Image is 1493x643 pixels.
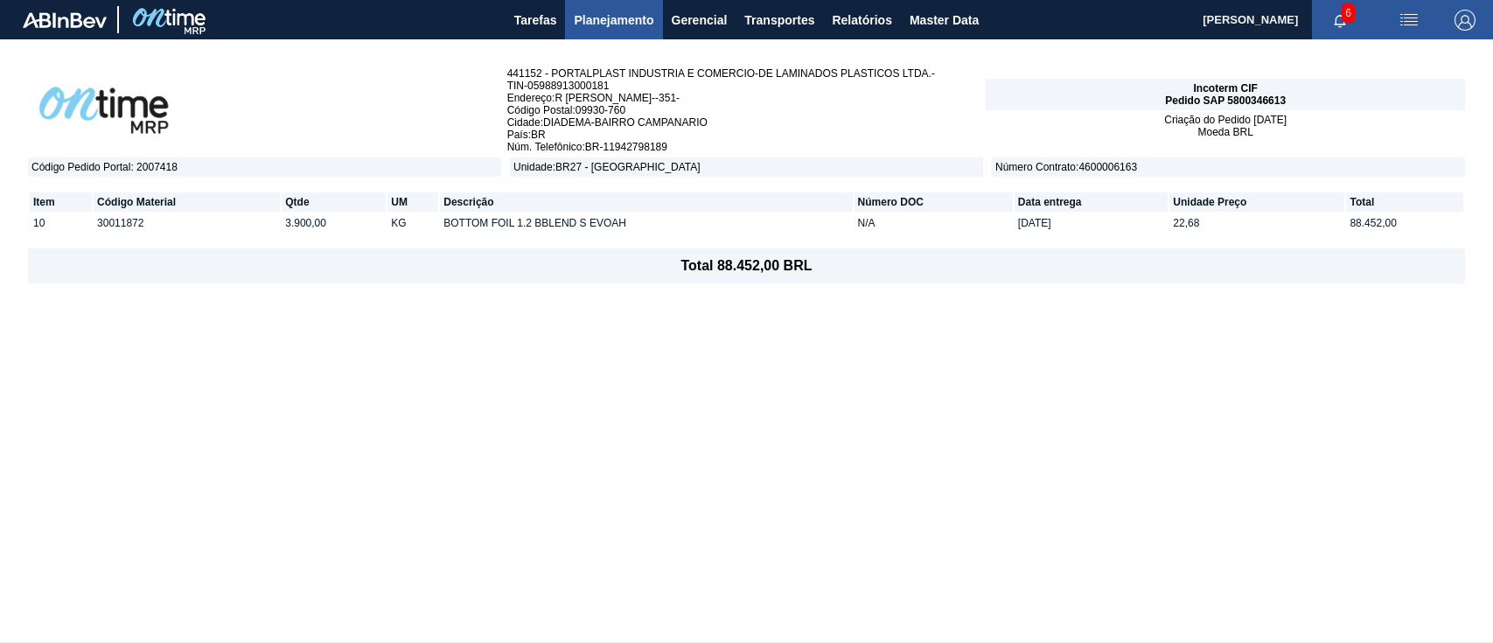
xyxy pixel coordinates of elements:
img: TNhmsLtSVTkK8tSr43FrP2fwEKptu5GPRR3wAAAABJRU5ErkJggg== [23,12,107,28]
span: 6 [1342,3,1355,23]
img: Logout [1455,10,1476,31]
th: Item [30,192,92,212]
span: Criação do Pedido [DATE] [1164,114,1287,126]
td: N/A [855,213,1013,233]
th: UM [387,192,438,212]
th: Descrição [440,192,852,212]
th: Número DOC [855,192,1013,212]
span: Relatórios [832,10,891,31]
span: Pedido SAP 5800346613 [1165,94,1286,107]
span: Gerencial [672,10,728,31]
td: 88.452,00 [1346,213,1463,233]
td: 30011872 [94,213,280,233]
th: Qtde [282,192,386,212]
button: Notificações [1312,8,1368,32]
span: Número Contrato : 4600006163 [992,157,1465,177]
span: Cidade : DIADEMA-BAIRRO CAMPANARIO [507,116,987,129]
td: 3.900,00 [282,213,386,233]
span: TIN - 05988913000181 [507,80,987,92]
td: [DATE] [1015,213,1169,233]
span: Master Data [910,10,979,31]
span: Núm. Telefônico : BR-11942798189 [507,141,987,153]
th: Data entrega [1015,192,1169,212]
img: abOntimeLogoPreto.41694eb1.png [28,75,180,145]
td: KG [387,213,438,233]
footer: Total 88.452,00 BRL [28,248,1465,283]
span: Transportes [744,10,814,31]
th: Unidade Preço [1169,192,1344,212]
span: Planejamento [574,10,653,31]
td: BOTTOM FOIL 1.2 BBLEND S EVOAH [440,213,852,233]
img: userActions [1399,10,1420,31]
span: Unidade : BR27 - [GEOGRAPHIC_DATA] [510,157,983,177]
span: Moeda BRL [1197,126,1252,138]
th: Código Material [94,192,280,212]
span: Tarefas [514,10,557,31]
span: País : BR [507,129,987,141]
th: Total [1346,192,1463,212]
span: 441152 - PORTALPLAST INDUSTRIA E COMERCIO-DE LAMINADOS PLASTICOS LTDA.- [507,67,987,80]
span: Código Pedido Portal : 2007418 [28,157,501,177]
span: Incoterm CIF [1193,82,1257,94]
td: 10 [30,213,92,233]
span: Código Postal : 09930-760 [507,104,987,116]
span: Endereço : R [PERSON_NAME]--351- [507,92,987,104]
td: 22,68 [1169,213,1344,233]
